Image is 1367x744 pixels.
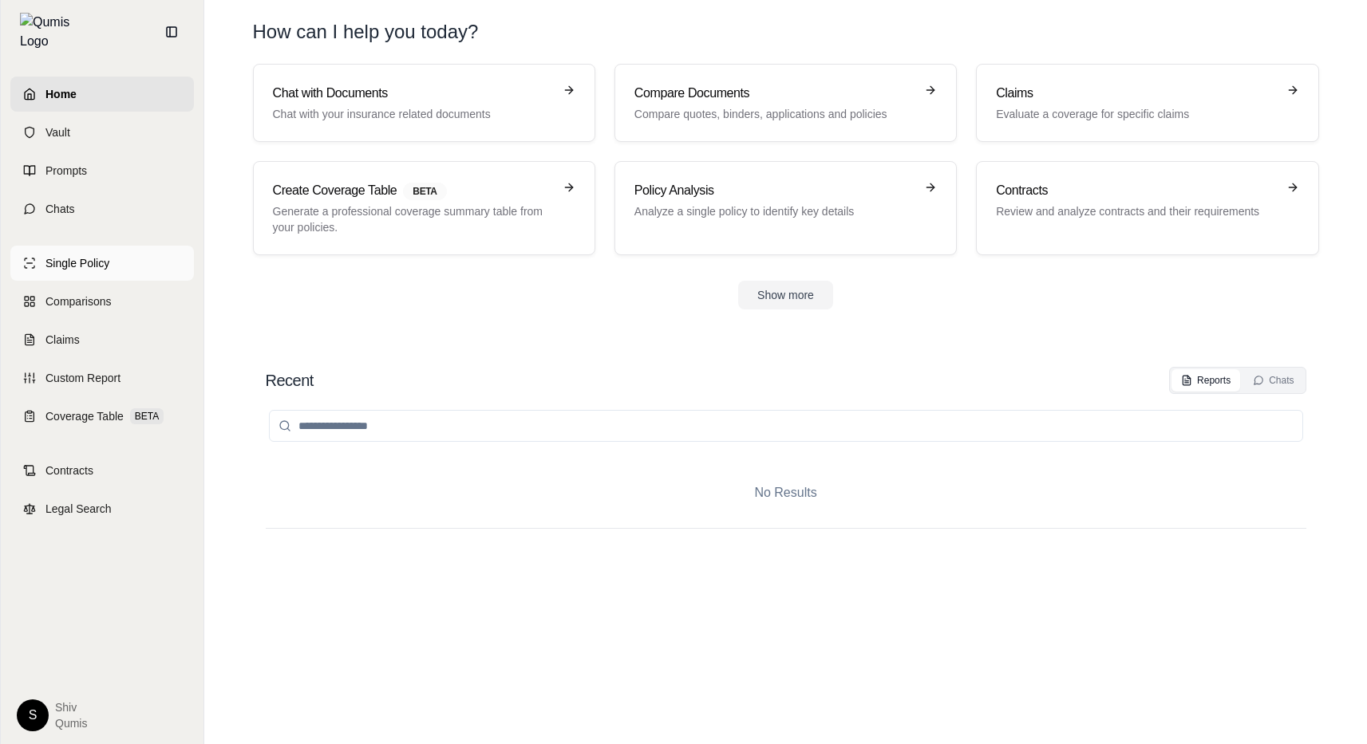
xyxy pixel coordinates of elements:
[996,181,1276,200] h3: Contracts
[976,64,1318,142] a: ClaimsEvaluate a coverage for specific claims
[996,106,1276,122] p: Evaluate a coverage for specific claims
[45,370,121,386] span: Custom Report
[634,106,915,122] p: Compare quotes, binders, applications and policies
[1243,369,1303,392] button: Chats
[266,458,1306,528] div: No Results
[976,161,1318,255] a: ContractsReview and analyze contracts and their requirements
[1181,374,1231,387] div: Reports
[10,284,194,319] a: Comparisons
[55,699,87,715] span: Shiv
[634,181,915,200] h3: Policy Analysis
[10,115,194,150] a: Vault
[273,84,553,103] h3: Chat with Documents
[634,84,915,103] h3: Compare Documents
[273,203,553,235] p: Generate a professional coverage summary table from your policies.
[55,715,87,731] span: Qumis
[130,408,164,424] span: BETA
[253,64,595,142] a: Chat with DocumentsChat with your insurance related documents
[10,360,194,396] a: Custom Report
[159,19,184,45] button: Collapse sidebar
[20,13,80,51] img: Qumis Logo
[266,369,314,392] h2: Recent
[45,501,112,517] span: Legal Search
[45,163,87,179] span: Prompts
[10,399,194,434] a: Coverage TableBETA
[45,293,111,309] span: Comparisons
[614,161,957,255] a: Policy AnalysisAnalyze a single policy to identify key details
[10,77,194,112] a: Home
[45,124,70,140] span: Vault
[10,322,194,357] a: Claims
[45,463,93,478] span: Contracts
[738,281,833,309] button: Show more
[45,86,77,102] span: Home
[634,203,915,219] p: Analyze a single policy to identify key details
[45,255,109,271] span: Single Policy
[614,64,957,142] a: Compare DocumentsCompare quotes, binders, applications and policies
[273,106,553,122] p: Chat with your insurance related documents
[996,203,1276,219] p: Review and analyze contracts and their requirements
[273,181,553,200] h3: Create Coverage Table
[10,191,194,226] a: Chats
[45,201,75,217] span: Chats
[403,183,446,200] span: BETA
[253,19,479,45] h1: How can I help you today?
[45,332,80,348] span: Claims
[10,491,194,526] a: Legal Search
[1171,369,1240,392] button: Reports
[996,84,1276,103] h3: Claims
[253,161,595,255] a: Create Coverage TableBETAGenerate a professional coverage summary table from your policies.
[45,408,124,424] span: Coverage Table
[10,453,194,488] a: Contracts
[10,153,194,188] a: Prompts
[17,699,49,731] div: S
[1253,374,1294,387] div: Chats
[10,246,194,281] a: Single Policy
